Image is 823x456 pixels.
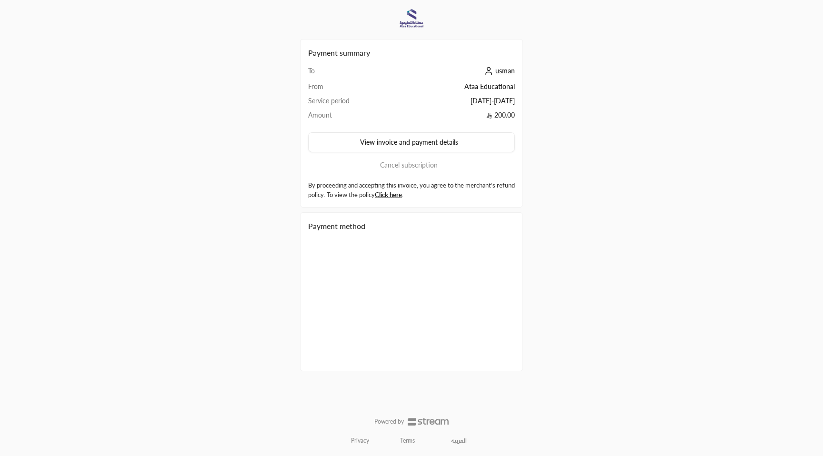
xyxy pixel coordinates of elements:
[495,67,515,75] span: usman
[375,191,402,198] a: Click here
[308,82,401,96] td: From
[308,181,515,199] label: By proceeding and accepting this invoice, you agree to the merchant’s refund policy. To view the ...
[374,418,404,426] p: Powered by
[308,47,515,59] h2: Payment summary
[401,82,515,96] td: Ataa Educational
[482,67,515,75] a: usman
[401,96,515,110] td: [DATE] - [DATE]
[400,437,415,445] a: Terms
[308,220,515,232] div: Payment method
[308,66,401,82] td: To
[308,96,401,110] td: Service period
[308,160,515,170] button: Cancel subscription
[446,433,472,448] a: العربية
[351,437,369,445] a: Privacy
[401,110,515,125] td: 200.00
[308,110,401,125] td: Amount
[399,6,424,31] img: Company Logo
[308,132,515,152] button: View invoice and payment details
